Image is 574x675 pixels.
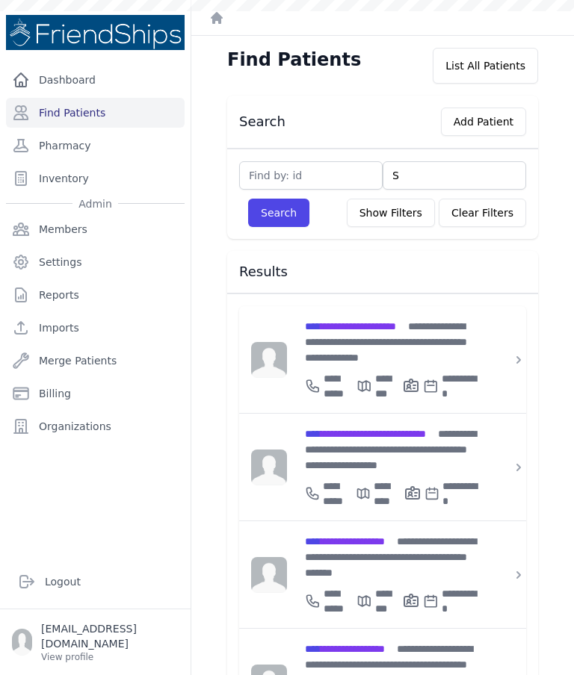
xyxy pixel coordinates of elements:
[6,164,185,193] a: Inventory
[72,196,118,211] span: Admin
[441,108,526,136] button: Add Patient
[383,161,526,190] input: Search by: name, government id or phone
[248,199,309,227] button: Search
[12,621,179,663] a: [EMAIL_ADDRESS][DOMAIN_NAME] View profile
[433,48,538,84] div: List All Patients
[251,342,287,378] img: person-242608b1a05df3501eefc295dc1bc67a.jpg
[347,199,435,227] button: Show Filters
[251,557,287,593] img: person-242608b1a05df3501eefc295dc1bc67a.jpg
[439,199,526,227] button: Clear Filters
[6,280,185,310] a: Reports
[6,214,185,244] a: Members
[239,263,526,281] h3: Results
[6,65,185,95] a: Dashboard
[6,411,185,441] a: Organizations
[6,247,185,277] a: Settings
[6,15,185,50] img: Medical Missions EMR
[239,113,286,131] h3: Search
[6,98,185,128] a: Find Patients
[41,621,179,651] p: [EMAIL_ADDRESS][DOMAIN_NAME]
[6,313,185,343] a: Imports
[6,346,185,376] a: Merge Patients
[41,651,179,663] p: View profile
[12,567,179,597] a: Logout
[227,48,361,72] h1: Find Patients
[6,379,185,408] a: Billing
[239,161,383,190] input: Find by: id
[6,131,185,161] a: Pharmacy
[251,450,287,485] img: person-242608b1a05df3501eefc295dc1bc67a.jpg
